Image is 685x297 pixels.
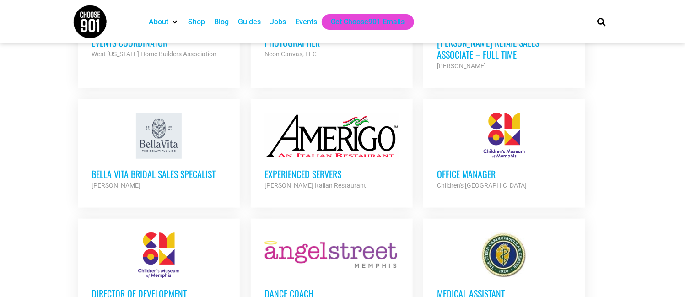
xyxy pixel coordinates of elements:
h3: Office Manager [437,168,572,180]
a: About [149,16,168,27]
strong: [PERSON_NAME] Italian Restaurant [264,182,366,189]
div: Search [594,14,609,29]
a: Experienced Servers [PERSON_NAME] Italian Restaurant [251,99,413,205]
h3: Bella Vita Bridal Sales Specalist [92,168,226,180]
strong: Neon Canvas, LLC [264,50,317,58]
strong: Children's [GEOGRAPHIC_DATA] [437,182,527,189]
a: Shop [188,16,205,27]
a: Events [295,16,317,27]
div: About [144,14,183,30]
a: Jobs [270,16,286,27]
strong: [PERSON_NAME] [92,182,140,189]
h3: [PERSON_NAME] Retail Sales Associate – Full Time [437,37,572,60]
strong: [PERSON_NAME] [437,62,486,70]
strong: West [US_STATE] Home Builders Association [92,50,216,58]
nav: Main nav [144,14,582,30]
a: Bella Vita Bridal Sales Specalist [PERSON_NAME] [78,99,240,205]
a: Guides [238,16,261,27]
a: Office Manager Children's [GEOGRAPHIC_DATA] [423,99,585,205]
a: Blog [214,16,229,27]
h3: Experienced Servers [264,168,399,180]
a: Get Choose901 Emails [331,16,405,27]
